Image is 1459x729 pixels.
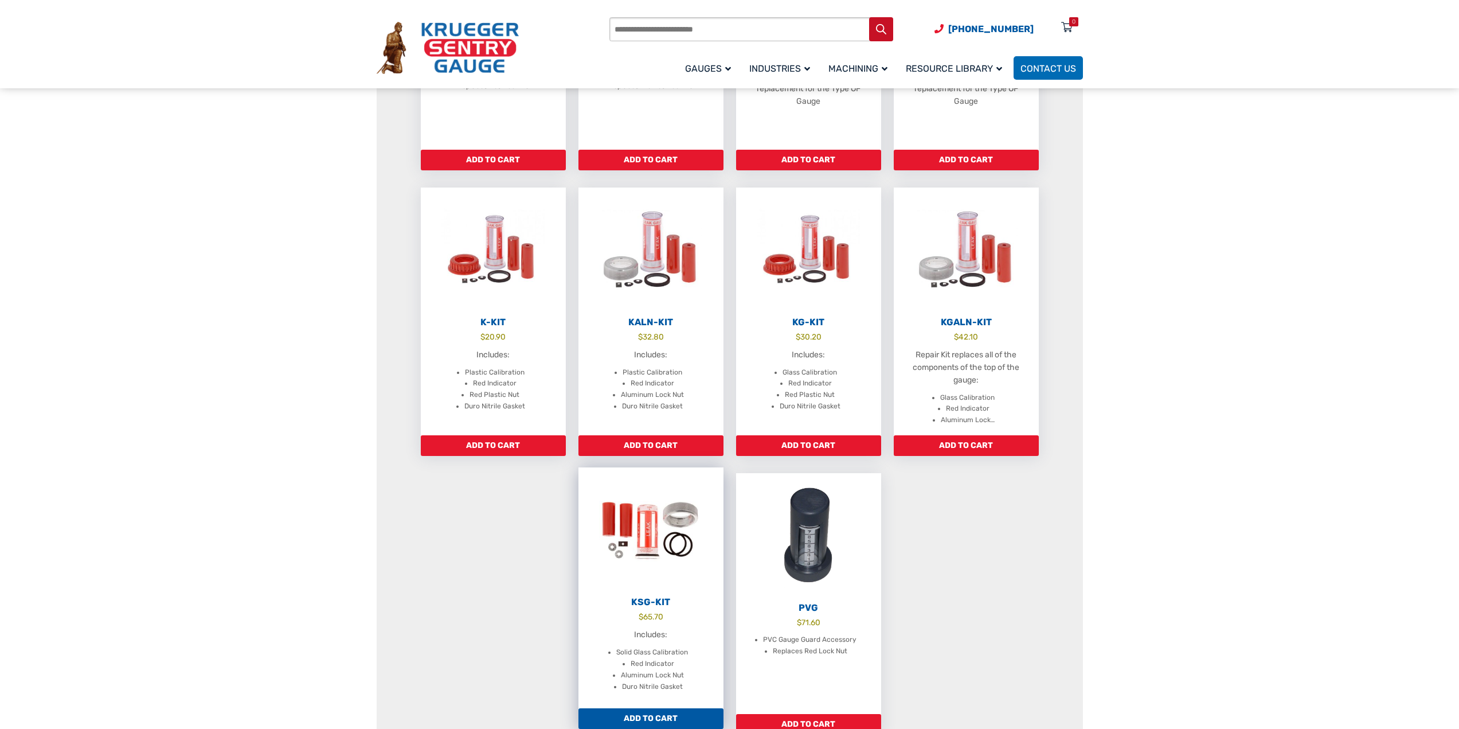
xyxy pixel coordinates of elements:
li: Red Indicator [631,658,674,670]
a: Add to cart: “KALN-Kit” [578,435,723,456]
li: Replaces Red Lock Nut [773,646,847,657]
img: KG-Kit [736,188,881,314]
li: Red Indicator [946,403,989,415]
img: KALN-Kit [578,188,723,314]
span: Resource Library [906,63,1002,74]
a: Add to cart: “Float-P2.0” [894,150,1039,170]
a: KSG-Kit $65.70 Includes: Solid Glass Calibration Red Indicator Aluminum Lock Nut Duro Nitrile Gasket [578,467,723,708]
span: $ [480,332,485,341]
span: $ [639,612,643,621]
span: Contact Us [1020,63,1076,74]
a: Phone Number (920) 434-8860 [934,22,1034,36]
li: Red Indicator [473,378,517,389]
li: Aluminum Lock… [941,415,995,426]
a: Gauges [678,54,742,81]
li: Plastic Calibration [623,367,682,379]
div: 0 [1072,17,1075,26]
li: Red Plastic Nut [470,389,519,401]
li: Duro Nitrile Gasket [464,401,525,412]
p: Includes: [590,349,712,361]
a: Add to cart: “KGALN-Kit” [894,435,1039,456]
img: PVG [736,473,881,599]
a: KALN-Kit $32.80 Includes: Plastic Calibration Red Indicator Aluminum Lock Nut Duro Nitrile Gasket [578,188,723,435]
li: Glass Calibration [940,392,995,404]
li: Aluminum Lock Nut [621,389,684,401]
p: Includes: [748,349,870,361]
a: Machining [822,54,899,81]
li: Glass Calibration [783,367,837,379]
li: Duro Nitrile Gasket [780,401,840,412]
a: Add to cart: “ALN” [578,150,723,170]
span: $ [638,332,643,341]
h2: KSG-Kit [578,597,723,608]
p: Includes: [590,629,712,641]
a: Add to cart: “KSG-Kit” [578,708,723,729]
img: KGALN-Kit [894,188,1039,314]
a: Industries [742,54,822,81]
a: Add to cart: “ALG-OF” [421,150,566,170]
a: K-Kit $20.90 Includes: Plastic Calibration Red Indicator Red Plastic Nut Duro Nitrile Gasket [421,188,566,435]
span: $ [954,332,959,341]
li: Red Plastic Nut [785,389,835,401]
li: Solid Glass Calibration [616,647,688,658]
span: $ [796,332,800,341]
bdi: 30.20 [796,332,822,341]
bdi: 71.60 [797,618,820,627]
img: Krueger Sentry Gauge [377,22,519,75]
span: $ [797,618,801,627]
img: KSG-Kit [578,467,723,594]
li: Red Indicator [631,378,674,389]
bdi: 42.10 [954,332,978,341]
a: Resource Library [899,54,1014,81]
a: Add to cart: “KG-Kit” [736,435,881,456]
bdi: 65.70 [639,612,663,621]
a: Add to cart: “K-Kit” [421,435,566,456]
h2: KGALN-Kit [894,317,1039,328]
bdi: 20.90 [480,332,506,341]
span: Gauges [685,63,731,74]
bdi: 32.80 [638,332,664,341]
li: Duro Nitrile Gasket [622,681,683,693]
span: Machining [828,63,887,74]
a: Add to cart: “Float-P1.5” [736,150,881,170]
a: PVG $71.60 PVC Gauge Guard Accessory Replaces Red Lock Nut [736,473,881,714]
h2: KG-Kit [736,317,881,328]
li: Plastic Calibration [465,367,525,379]
span: [PHONE_NUMBER] [948,24,1034,34]
p: Includes: [432,349,554,361]
a: Contact Us [1014,56,1083,80]
a: KG-Kit $30.20 Includes: Glass Calibration Red Indicator Red Plastic Nut Duro Nitrile Gasket [736,188,881,435]
li: PVC Gauge Guard Accessory [763,634,856,646]
span: Industries [749,63,810,74]
h2: K-Kit [421,317,566,328]
p: Repair Kit replaces all of the components of the top of the gauge: [905,349,1027,387]
h2: PVG [736,602,881,614]
li: Red Indicator [788,378,832,389]
h2: KALN-Kit [578,317,723,328]
img: K-Kit [421,188,566,314]
li: Aluminum Lock Nut [621,670,684,681]
li: Duro Nitrile Gasket [622,401,683,412]
a: KGALN-Kit $42.10 Repair Kit replaces all of the components of the top of the gauge: Glass Calibra... [894,188,1039,435]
